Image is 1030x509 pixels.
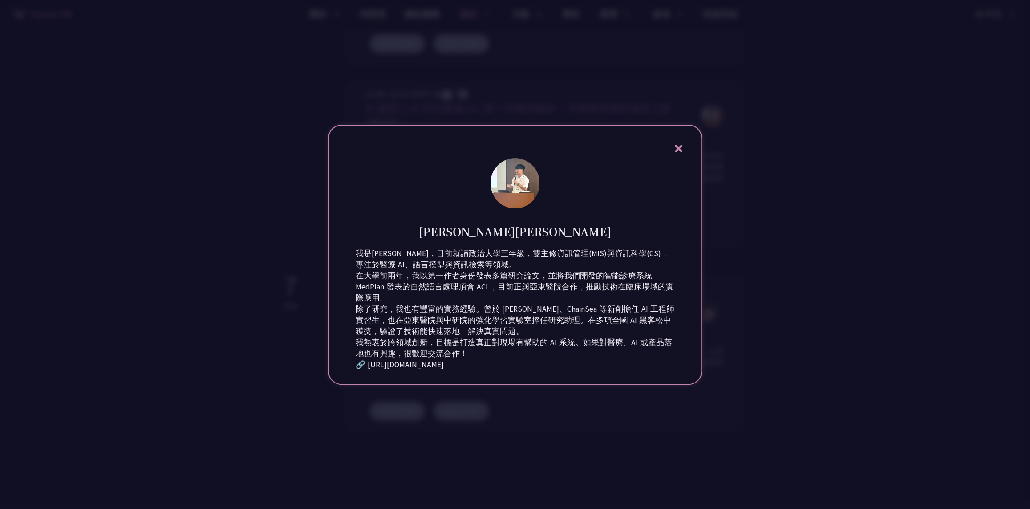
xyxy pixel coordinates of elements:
div: 在大學前兩年，我以第一作者身份發表多篇研究論文，並將我們開發的智能診療系統 MedPlan 發表於自然語言處理頂會 ACL，目前正與亞東醫院合作，推動技術在臨床場域的實際應用。 [356,270,674,304]
img: photo [491,158,539,209]
div: 🔗 [URL][DOMAIN_NAME] [356,359,674,371]
div: 我熱衷於跨領域創新，目標是打造真正對現場有幫助的 AI 系統。如果對醫療、AI 或產品落地也有興趣，很歡迎交流合作！ [356,337,674,359]
h1: [PERSON_NAME][PERSON_NAME] [419,224,611,239]
div: 除了研究，我也有豐富的實務經驗。曾於 [PERSON_NAME]、ChainSea 等新創擔任 AI 工程師實習生，也在亞東醫院與中研院的強化學習實驗室擔任研究助理。在多項全國 AI 黑客松中獲... [356,304,674,337]
div: 我是[PERSON_NAME]，目前就讀政治大學三年級，雙主修資訊管理(MIS)與資訊科學(CS)，專注於醫療 AI、語言模型與資訊檢索等領域。 [356,248,674,270]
